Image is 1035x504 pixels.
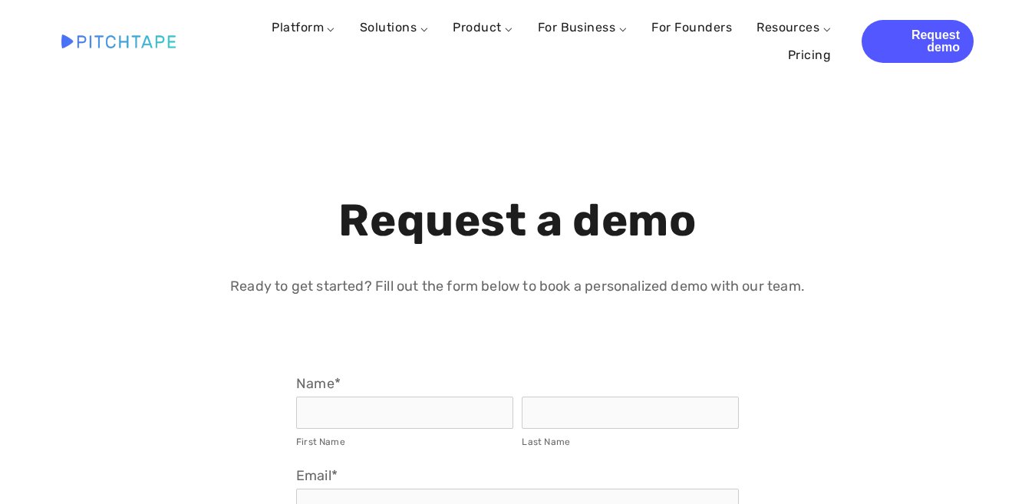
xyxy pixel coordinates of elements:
p: Ready to get started? Fill out the form below to book a personalized demo with our team. [140,275,895,298]
a: For Business ⌵ [538,20,628,35]
input: Last Name [522,397,739,429]
a: Solutions ⌵ [360,20,428,35]
a: Platform ⌵ [272,20,335,35]
a: Request demo [862,20,974,63]
a: Pricing [788,41,831,69]
legend: Name [296,375,341,392]
span: Last Name [522,436,570,447]
a: Resources ⌵ [756,20,831,35]
img: Pitchtape | Video Submission Management Software [61,35,176,48]
a: For Founders [651,14,732,41]
input: First Name [296,397,513,429]
label: Email [296,467,739,484]
strong: Request a demo [338,194,696,247]
a: Product ⌵ [453,20,513,35]
span: First Name [296,436,345,447]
